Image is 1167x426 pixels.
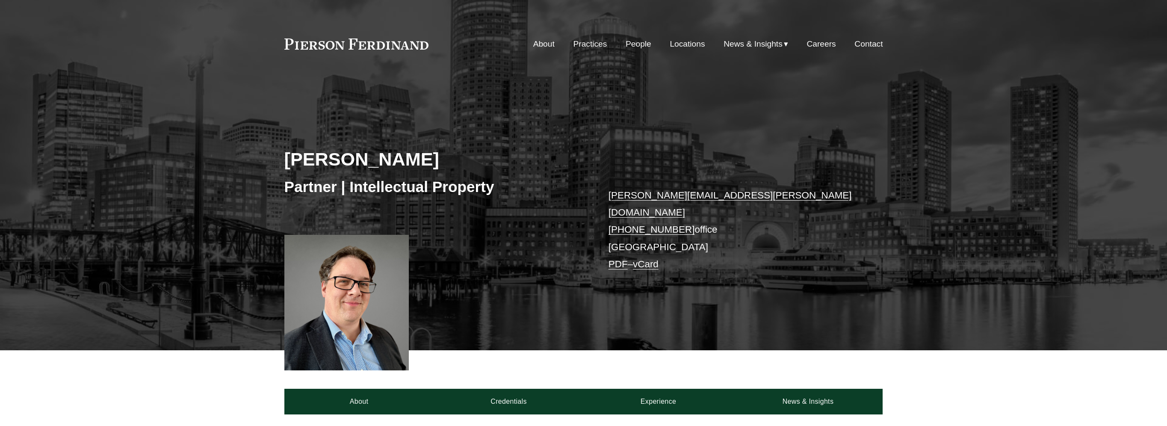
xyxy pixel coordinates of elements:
[573,36,607,52] a: Practices
[807,36,836,52] a: Careers
[609,224,695,235] a: [PHONE_NUMBER]
[724,37,783,52] span: News & Insights
[284,148,584,170] h2: [PERSON_NAME]
[584,389,733,414] a: Experience
[670,36,705,52] a: Locations
[609,259,628,269] a: PDF
[434,389,584,414] a: Credentials
[854,36,883,52] a: Contact
[284,389,434,414] a: About
[626,36,651,52] a: People
[724,36,788,52] a: folder dropdown
[284,177,584,196] h3: Partner | Intellectual Property
[533,36,555,52] a: About
[609,190,852,218] a: [PERSON_NAME][EMAIL_ADDRESS][PERSON_NAME][DOMAIN_NAME]
[733,389,883,414] a: News & Insights
[633,259,659,269] a: vCard
[609,187,858,273] p: office [GEOGRAPHIC_DATA] –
